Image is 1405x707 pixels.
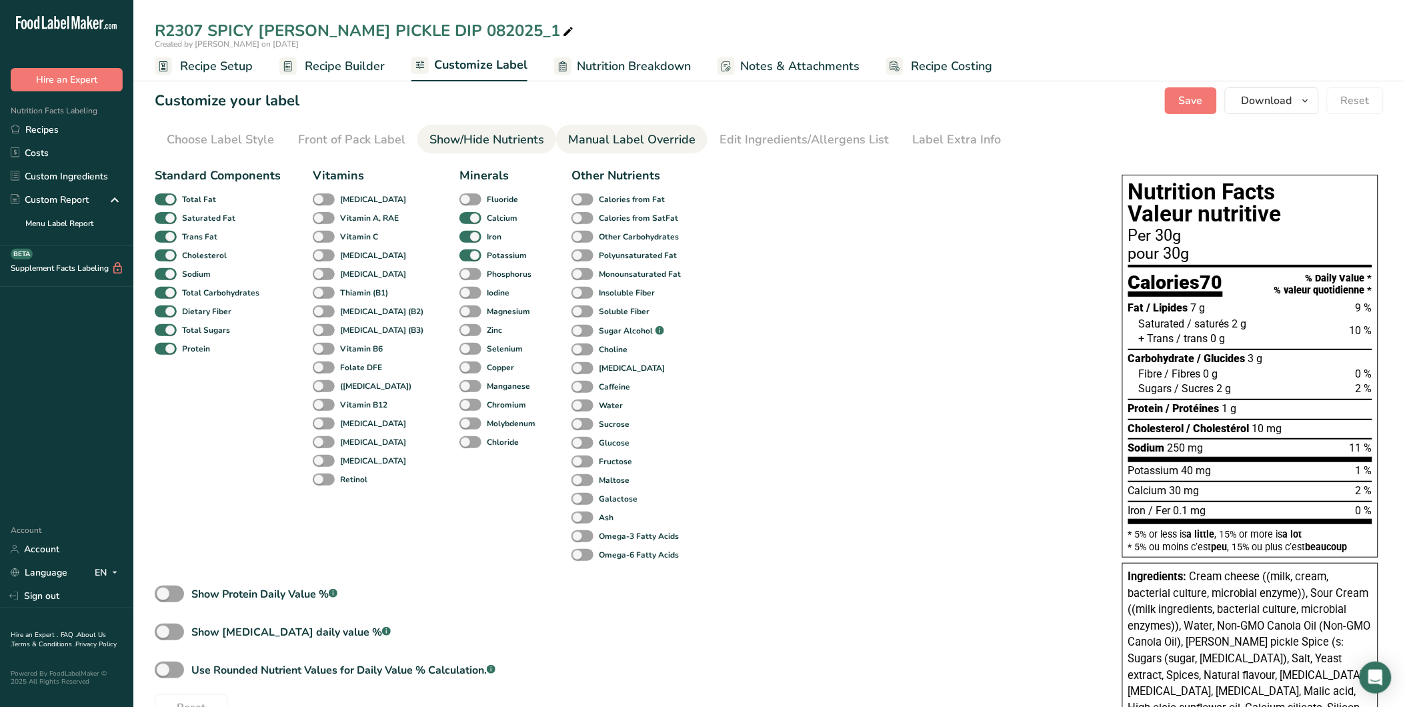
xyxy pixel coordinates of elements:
[599,512,613,524] b: Ash
[487,418,535,430] b: Molybdenum
[1283,529,1302,540] span: a lot
[340,474,367,486] b: Retinol
[1166,402,1220,415] span: / Protéines
[182,231,217,243] b: Trans Fat
[577,57,691,75] span: Nutrition Breakdown
[1128,228,1372,244] div: Per 30g
[11,193,89,207] div: Custom Report
[1356,504,1372,517] span: 0 %
[1177,332,1208,345] span: / trans
[1350,324,1372,337] span: 10 %
[75,640,117,649] a: Privacy Policy
[340,324,423,336] b: [MEDICAL_DATA] (B3)
[571,167,685,185] div: Other Nutrients
[1128,246,1372,262] div: pour 30g
[155,51,253,81] a: Recipe Setup
[1139,368,1162,380] span: Fibre
[913,131,1002,149] div: Label Extra Info
[340,287,388,299] b: Thiamin (B1)
[1187,422,1250,435] span: / Cholestérol
[599,193,665,205] b: Calories from Fat
[1356,484,1372,497] span: 2 %
[487,399,526,411] b: Chromium
[1128,301,1144,314] span: Fat
[340,418,406,430] b: [MEDICAL_DATA]
[1174,504,1206,517] span: 0.1 mg
[429,131,544,149] div: Show/Hide Nutrients
[1242,93,1292,109] span: Download
[182,249,227,261] b: Cholesterol
[599,530,679,542] b: Omega-3 Fatty Acids
[1232,317,1247,330] span: 2 g
[340,305,423,317] b: [MEDICAL_DATA] (B2)
[1222,402,1237,415] span: 1 g
[340,436,406,448] b: [MEDICAL_DATA]
[1350,442,1372,454] span: 11 %
[718,51,860,81] a: Notes & Attachments
[1182,464,1212,477] span: 40 mg
[599,400,623,412] b: Water
[1165,368,1201,380] span: / Fibres
[487,231,501,243] b: Iron
[1341,93,1370,109] span: Reset
[340,455,406,467] b: [MEDICAL_DATA]
[340,268,406,280] b: [MEDICAL_DATA]
[340,343,383,355] b: Vitamin B6
[1128,504,1146,517] span: Iron
[191,662,495,678] div: Use Rounded Nutrient Values for Daily Value % Calculation.
[1128,524,1372,552] section: * 5% or less is , 15% or more is
[1187,529,1215,540] span: a little
[155,19,576,43] div: R2307 SPICY [PERSON_NAME] PICKLE DIP 082025_1
[1128,273,1223,297] div: Calories
[1204,368,1218,380] span: 0 g
[599,362,665,374] b: [MEDICAL_DATA]
[11,249,33,259] div: BETA
[599,212,678,224] b: Calories from SatFat
[182,305,231,317] b: Dietary Fiber
[1200,271,1223,293] span: 70
[191,586,337,602] div: Show Protein Daily Value %
[599,325,653,337] b: Sugar Alcohol
[11,561,67,584] a: Language
[912,57,993,75] span: Recipe Costing
[167,131,274,149] div: Choose Label Style
[340,212,399,224] b: Vitamin A, RAE
[599,305,649,317] b: Soluble Fiber
[599,381,630,393] b: Caffeine
[599,343,627,356] b: Choline
[180,57,253,75] span: Recipe Setup
[279,51,385,81] a: Recipe Builder
[487,305,530,317] b: Magnesium
[1128,570,1187,583] span: Ingredients:
[720,131,889,149] div: Edit Ingredients/Allergens List
[11,68,123,91] button: Hire an Expert
[340,399,387,411] b: Vitamin B12
[1139,332,1174,345] span: + Trans
[182,212,235,224] b: Saturated Fat
[61,630,77,640] a: FAQ .
[155,167,281,185] div: Standard Components
[313,167,427,185] div: Vitamins
[340,380,411,392] b: ([MEDICAL_DATA])
[599,474,629,486] b: Maltose
[95,565,123,581] div: EN
[1128,352,1195,365] span: Carbohydrate
[599,437,629,449] b: Glucose
[1188,317,1230,330] span: / saturés
[340,249,406,261] b: [MEDICAL_DATA]
[1179,93,1203,109] span: Save
[1211,332,1226,345] span: 0 g
[155,90,299,112] h1: Customize your label
[1306,542,1348,552] span: beaucoup
[487,287,509,299] b: Iodine
[1170,484,1200,497] span: 30 mg
[487,249,527,261] b: Potassium
[487,268,531,280] b: Phosphorus
[191,624,391,640] div: Show [MEDICAL_DATA] daily value %
[599,268,681,280] b: Monounsaturated Fat
[740,57,860,75] span: Notes & Attachments
[1356,382,1372,395] span: 2 %
[182,193,216,205] b: Total Fat
[1128,181,1372,225] h1: Nutrition Facts Valeur nutritive
[1252,422,1282,435] span: 10 mg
